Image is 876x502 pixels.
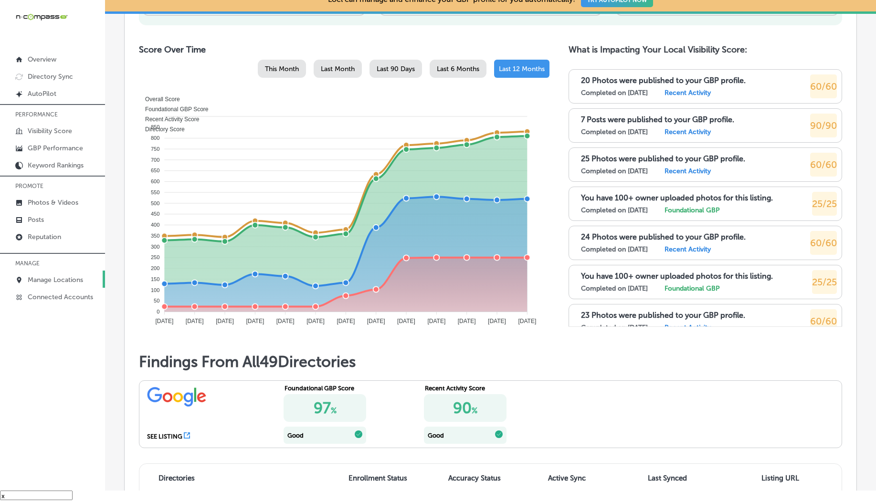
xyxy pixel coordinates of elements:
[377,65,415,73] span: Last 90 Days
[427,318,445,324] tspan: [DATE]
[581,128,648,136] label: Completed on [DATE]
[151,178,159,184] tspan: 600
[581,311,745,320] p: 23 Photos were published to your GBP profile.
[425,385,545,392] div: Recent Activity Score
[151,244,159,250] tspan: 300
[287,432,304,439] div: Good
[810,159,837,170] span: 60/60
[810,120,837,131] span: 90/90
[569,44,842,55] h2: What is Impacting Your Local Visibility Score:
[428,432,444,439] div: Good
[665,167,711,175] label: Recent Activity
[138,96,180,103] span: Overall Score
[151,287,159,293] tspan: 100
[147,385,207,408] img: google.png
[28,233,61,241] p: Reputation
[437,65,479,73] span: Last 6 Months
[151,200,159,206] tspan: 500
[343,464,443,492] th: Enrollment Status
[665,245,711,253] label: Recent Activity
[151,265,159,271] tspan: 200
[337,318,355,324] tspan: [DATE]
[216,318,234,324] tspan: [DATE]
[458,318,476,324] tspan: [DATE]
[810,81,837,92] span: 60/60
[151,146,159,152] tspan: 750
[665,128,711,136] label: Recent Activity
[812,276,837,288] span: 25/25
[306,318,325,324] tspan: [DATE]
[581,89,648,97] label: Completed on [DATE]
[581,76,746,85] p: 20 Photos were published to your GBP profile.
[499,65,545,73] span: Last 12 Months
[367,318,385,324] tspan: [DATE]
[28,276,83,284] p: Manage Locations
[581,272,773,281] p: You have 100+ owner uploaded photos for this listing.
[138,116,199,123] span: Recent Activity Score
[28,216,44,224] p: Posts
[810,237,837,249] span: 60/60
[285,385,405,392] div: Foundational GBP Score
[518,318,536,324] tspan: [DATE]
[488,318,506,324] tspan: [DATE]
[151,222,159,228] tspan: 400
[542,464,642,492] th: Active Sync
[138,106,209,113] span: Foundational GBP Score
[581,206,648,214] label: Completed on [DATE]
[154,298,159,303] tspan: 50
[147,433,182,440] div: SEE LISTING
[424,394,507,422] div: 90
[138,126,185,133] span: Directory Score
[28,199,78,207] p: Photos & Videos
[151,157,159,163] tspan: 700
[151,211,159,217] tspan: 450
[443,464,542,492] th: Accuracy Status
[581,245,648,253] label: Completed on [DATE]
[321,65,355,73] span: Last Month
[581,193,773,202] p: You have 100+ owner uploaded photos for this listing.
[151,233,159,239] tspan: 350
[151,254,159,260] tspan: 250
[472,406,477,415] span: %
[28,73,73,81] p: Directory Sync
[642,464,742,492] th: Last Synced
[581,167,648,175] label: Completed on [DATE]
[581,324,648,332] label: Completed on [DATE]
[812,198,837,209] span: 25/25
[284,394,366,422] div: 97
[276,318,295,324] tspan: [DATE]
[28,293,93,301] p: Connected Accounts
[186,318,204,324] tspan: [DATE]
[742,464,842,492] th: Listing URL
[581,154,745,163] p: 25 Photos were published to your GBP profile.
[28,55,56,63] p: Overview
[665,284,719,293] label: Foundational GBP
[331,406,337,415] span: %
[139,464,243,492] th: Directories
[665,206,719,214] label: Foundational GBP
[810,315,837,327] span: 60/60
[28,144,83,152] p: GBP Performance
[157,309,159,314] tspan: 0
[28,127,72,135] p: Visibility Score
[397,318,415,324] tspan: [DATE]
[151,167,159,173] tspan: 650
[151,189,159,195] tspan: 550
[151,135,159,141] tspan: 800
[139,44,549,55] h2: Score Over Time
[28,161,84,169] p: Keyword Rankings
[665,324,711,332] label: Recent Activity
[151,124,159,130] tspan: 850
[665,89,711,97] label: Recent Activity
[139,353,842,371] h1: Findings From All 49 Directories
[15,12,68,21] img: 660ab0bf-5cc7-4cb8-ba1c-48b5ae0f18e60NCTV_CLogo_TV_Black_-500x88.png
[28,90,56,98] p: AutoPilot
[581,284,648,293] label: Completed on [DATE]
[151,276,159,282] tspan: 150
[265,65,299,73] span: This Month
[581,232,746,241] p: 24 Photos were published to your GBP profile.
[581,115,734,124] p: 7 Posts were published to your GBP profile.
[155,318,173,324] tspan: [DATE]
[246,318,264,324] tspan: [DATE]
